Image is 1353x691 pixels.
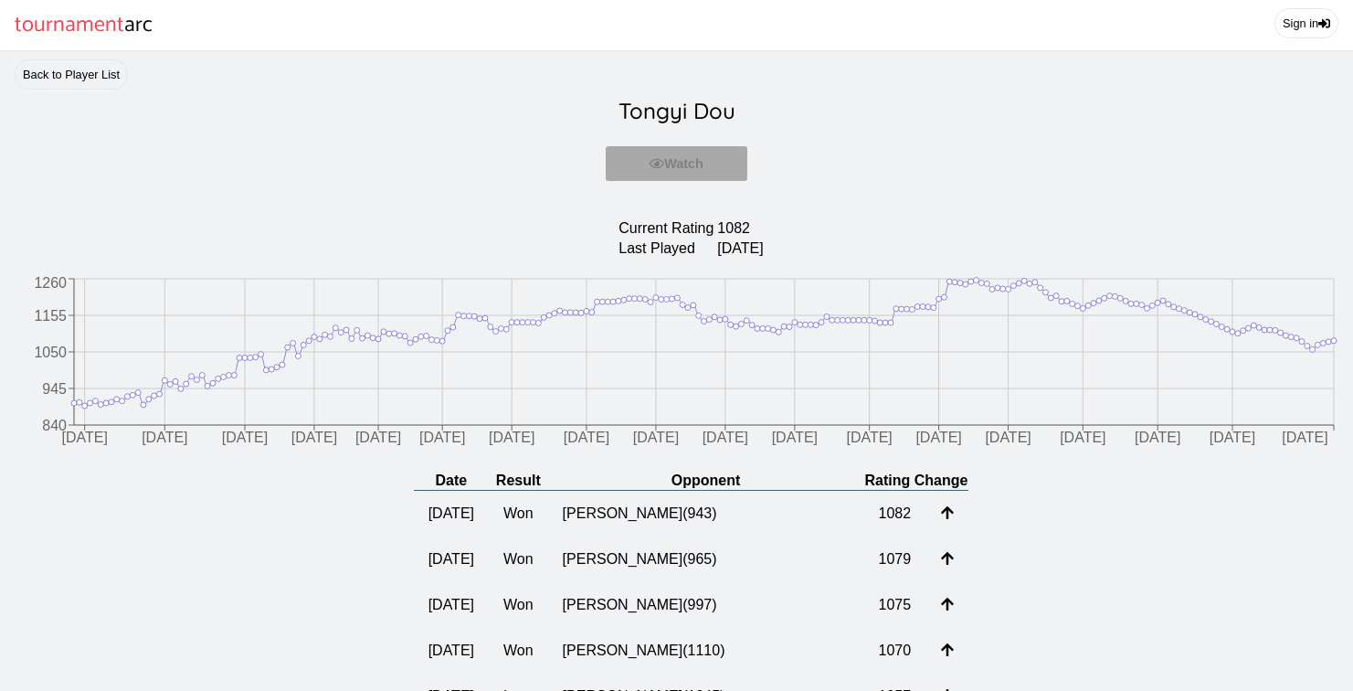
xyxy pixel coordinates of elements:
[863,537,925,582] td: 1079
[124,7,153,43] span: arc
[985,431,1031,446] tspan: [DATE]
[606,146,747,181] button: Watch
[414,491,489,537] td: [DATE]
[1210,431,1255,446] tspan: [DATE]
[548,491,864,537] td: [PERSON_NAME] ( 943 )
[15,7,124,43] span: tournament
[414,472,489,491] th: Date
[355,431,401,446] tspan: [DATE]
[142,431,187,446] tspan: [DATE]
[489,537,548,582] td: Won
[716,219,764,238] td: 1082
[414,628,489,674] td: [DATE]
[1060,431,1105,446] tspan: [DATE]
[618,239,714,258] td: Last Played
[548,537,864,582] td: [PERSON_NAME] ( 965 )
[42,381,67,397] tspan: 945
[489,582,548,628] td: Won
[34,308,67,324] tspan: 1155
[863,582,925,628] td: 1075
[34,276,67,292] tspan: 1260
[15,90,1338,132] h2: Tongyi Dou
[489,472,548,491] th: Result
[15,7,153,43] a: tournamentarc
[15,59,128,90] a: Back to Player List
[222,431,268,446] tspan: [DATE]
[1282,431,1327,446] tspan: [DATE]
[548,472,864,491] th: Opponent
[863,472,968,491] th: Rating Change
[42,418,67,433] tspan: 840
[489,628,548,674] td: Won
[61,431,107,446] tspan: [DATE]
[564,431,609,446] tspan: [DATE]
[489,431,534,446] tspan: [DATE]
[419,431,465,446] tspan: [DATE]
[1135,431,1180,446] tspan: [DATE]
[716,239,764,258] td: [DATE]
[703,431,748,446] tspan: [DATE]
[915,431,961,446] tspan: [DATE]
[1274,8,1338,38] a: Sign in
[414,582,489,628] td: [DATE]
[846,431,892,446] tspan: [DATE]
[291,431,337,446] tspan: [DATE]
[548,582,864,628] td: [PERSON_NAME] ( 997 )
[618,219,714,238] td: Current Rating
[863,491,925,537] td: 1082
[548,628,864,674] td: [PERSON_NAME] ( 1110 )
[489,491,548,537] td: Won
[772,431,818,446] tspan: [DATE]
[633,431,679,446] tspan: [DATE]
[414,537,489,582] td: [DATE]
[863,628,925,674] td: 1070
[34,345,67,360] tspan: 1050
